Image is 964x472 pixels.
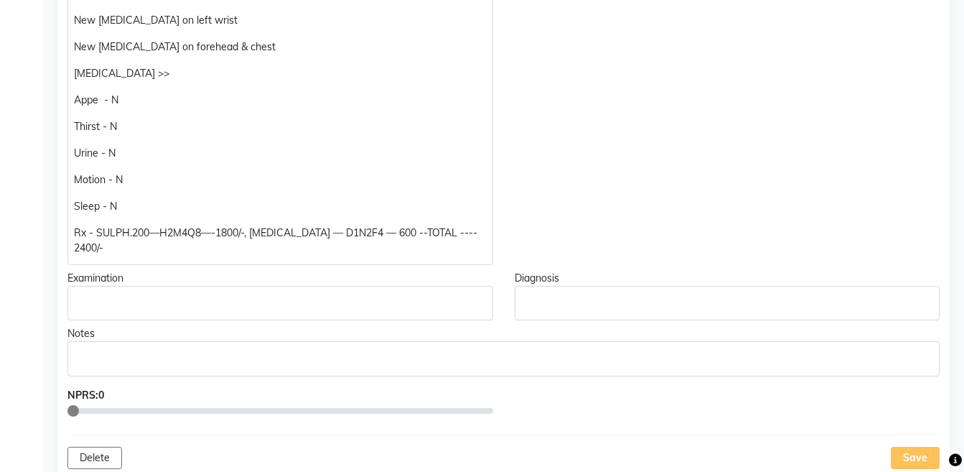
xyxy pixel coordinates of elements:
div: Diagnosis [515,271,940,286]
div: Examination [67,271,493,286]
p: Sleep - N [74,199,486,214]
span: 0 [98,389,104,402]
button: Delete [67,447,122,469]
p: Urine - N [74,146,486,161]
p: New [MEDICAL_DATA] on forehead & chest [74,40,486,55]
p: Motion - N [74,172,486,188]
div: Notes [67,326,940,341]
div: NPRS: [67,388,493,403]
div: Rich Text Editor, main [515,286,940,320]
p: Thirst - N [74,119,486,134]
div: Rich Text Editor, main [67,341,940,376]
p: New [MEDICAL_DATA] on left wrist [74,13,486,28]
p: Rx - SULPH.200—H2M4Q8—-1800/-, [MEDICAL_DATA] — D1N2F4 — 600 --TOTAL ---- 2400/- [74,226,486,256]
div: Rich Text Editor, main [67,286,493,320]
p: [MEDICAL_DATA] >> [74,66,486,81]
p: Appe - N [74,93,486,108]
